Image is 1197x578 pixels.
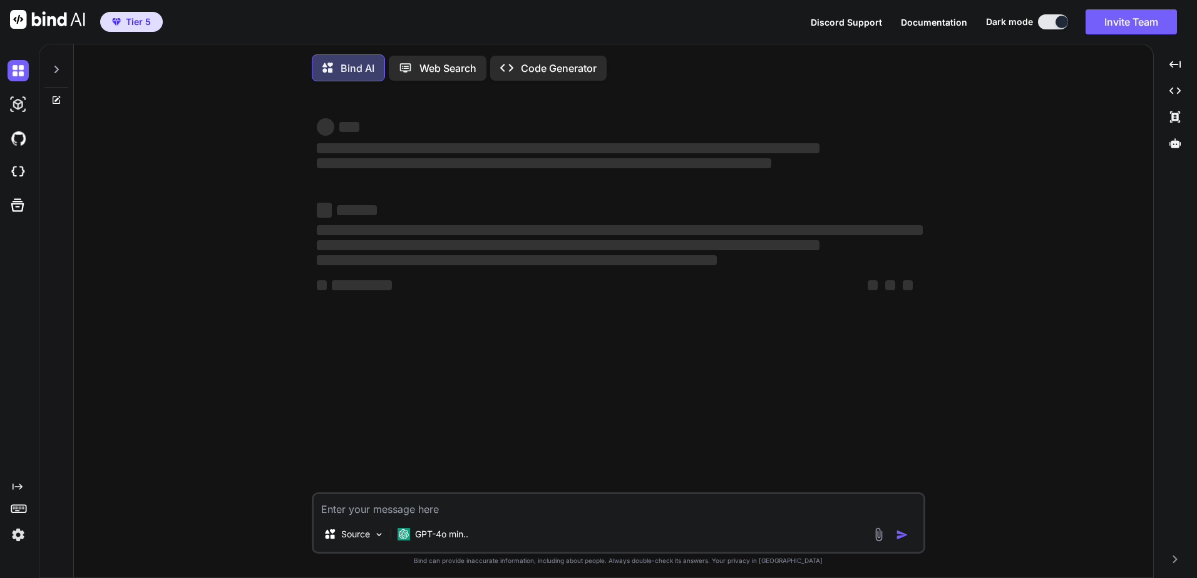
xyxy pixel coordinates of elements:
[339,122,359,132] span: ‌
[521,61,597,76] p: Code Generator
[100,12,163,32] button: premiumTier 5
[8,94,29,115] img: darkAi-studio
[341,61,374,76] p: Bind AI
[317,240,819,250] span: ‌
[317,143,819,153] span: ‌
[1086,9,1177,34] button: Invite Team
[374,529,384,540] img: Pick Models
[341,528,370,540] p: Source
[332,280,392,290] span: ‌
[317,203,332,218] span: ‌
[398,528,410,540] img: GPT-4o mini
[901,17,967,28] span: Documentation
[337,205,377,215] span: ‌
[896,529,908,541] img: icon
[8,128,29,149] img: githubDark
[126,16,151,28] span: Tier 5
[419,61,476,76] p: Web Search
[901,16,967,29] button: Documentation
[317,255,717,265] span: ‌
[871,527,886,542] img: attachment
[885,280,895,290] span: ‌
[986,16,1033,28] span: Dark mode
[415,528,468,540] p: GPT-4o min..
[8,60,29,81] img: darkChat
[317,280,327,290] span: ‌
[8,161,29,183] img: cloudideIcon
[317,158,771,168] span: ‌
[8,524,29,545] img: settings
[811,17,882,28] span: Discord Support
[317,225,923,235] span: ‌
[112,18,121,26] img: premium
[10,10,85,29] img: Bind AI
[811,16,882,29] button: Discord Support
[903,280,913,290] span: ‌
[317,118,334,136] span: ‌
[868,280,878,290] span: ‌
[312,556,925,565] p: Bind can provide inaccurate information, including about people. Always double-check its answers....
